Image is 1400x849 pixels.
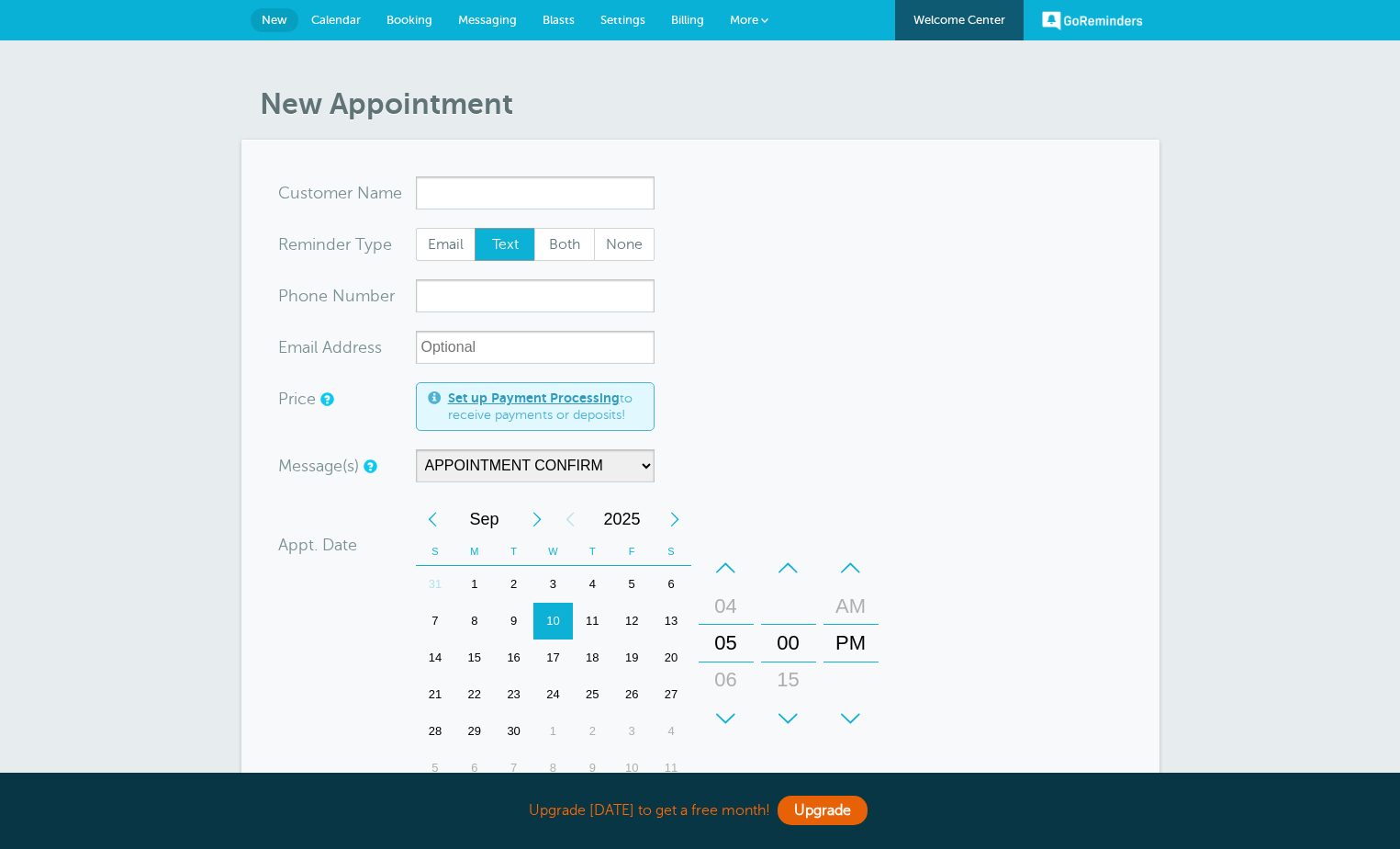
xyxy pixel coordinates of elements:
[278,339,310,356] span: Ema
[612,603,652,640] div: 12
[652,640,691,676] div: 20
[521,501,554,538] div: Next Month
[454,640,494,676] div: 15
[533,713,573,750] div: Wednesday, October 1
[416,713,455,750] div: 28
[416,676,455,713] div: 21
[652,676,691,713] div: Saturday, September 27
[416,750,455,787] div: Sunday, October 5
[454,538,494,566] th: M
[260,86,1159,121] h1: New Appointment
[1051,507,1382,831] iframe: Resource center
[533,566,573,603] div: Wednesday, September 3
[671,13,704,27] span: Billing
[278,185,308,201] span: Cus
[241,791,1159,831] div: Upgrade [DATE] to get a free month!
[573,640,612,676] div: 18
[416,331,655,364] input: Optional
[533,676,573,713] div: 24
[454,640,494,676] div: Monday, September 15
[454,603,494,640] div: Monday, September 8
[494,713,533,750] div: Tuesday, September 30
[612,566,652,603] div: Friday, September 5
[494,566,533,603] div: Tuesday, September 2
[595,229,654,260] span: None
[449,501,521,538] span: September
[699,549,754,737] div: Hours
[534,228,595,261] label: Both
[416,566,455,603] div: Today, Sunday, August 31
[533,566,573,603] div: 3
[310,339,353,356] span: il Add
[278,458,359,474] label: Message(s)
[494,750,533,787] div: Tuesday, October 7
[612,640,652,676] div: 19
[652,566,691,603] div: Saturday, September 6
[730,13,758,27] span: More
[573,566,612,603] div: 4
[416,566,455,603] div: 31
[612,713,652,750] div: Friday, October 3
[533,603,573,640] div: 10
[494,676,533,713] div: 23
[704,588,748,625] div: 04
[454,566,494,603] div: Monday, September 1
[612,640,652,676] div: Friday, September 19
[494,640,533,676] div: Tuesday, September 16
[494,603,533,640] div: 9
[454,713,494,750] div: 29
[778,796,868,825] a: Upgrade
[278,537,357,553] label: Appt. Date
[573,713,612,750] div: 2
[573,603,612,640] div: 11
[612,676,652,713] div: 26
[262,13,287,27] span: New
[278,176,416,209] div: ame
[652,750,691,787] div: 11
[573,750,612,787] div: Thursday, October 9
[612,676,652,713] div: Friday, September 26
[278,331,416,364] div: ress
[278,279,416,312] div: mber
[494,566,533,603] div: 2
[494,676,533,713] div: Tuesday, September 23
[416,603,455,640] div: 7
[416,713,455,750] div: Sunday, September 28
[454,676,494,713] div: 22
[533,603,573,640] div: Wednesday, September 10
[594,228,655,261] label: None
[494,713,533,750] div: 30
[573,676,612,713] div: Thursday, September 25
[416,640,455,676] div: 14
[535,229,594,260] span: Both
[658,501,691,538] div: Next Year
[533,713,573,750] div: 1
[652,640,691,676] div: Saturday, September 20
[704,662,748,698] div: 06
[587,501,658,538] span: 2025
[448,391,620,405] a: Set up Payment Processing
[704,625,748,662] div: 05
[554,501,587,538] div: Previous Year
[612,713,652,750] div: 3
[494,640,533,676] div: 16
[416,538,455,566] th: S
[454,676,494,713] div: Monday, September 22
[278,236,392,253] label: Reminder Type
[704,698,748,735] div: 07
[533,750,573,787] div: 8
[612,538,652,566] th: F
[533,640,573,676] div: Wednesday, September 17
[278,391,316,407] label: Price
[612,750,652,787] div: Friday, October 10
[416,676,455,713] div: Sunday, September 21
[612,603,652,640] div: Friday, September 12
[475,228,535,261] label: Text
[652,603,691,640] div: 13
[573,713,612,750] div: Thursday, October 2
[652,566,691,603] div: 6
[386,13,432,27] span: Booking
[416,750,455,787] div: 5
[454,603,494,640] div: 8
[494,750,533,787] div: 7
